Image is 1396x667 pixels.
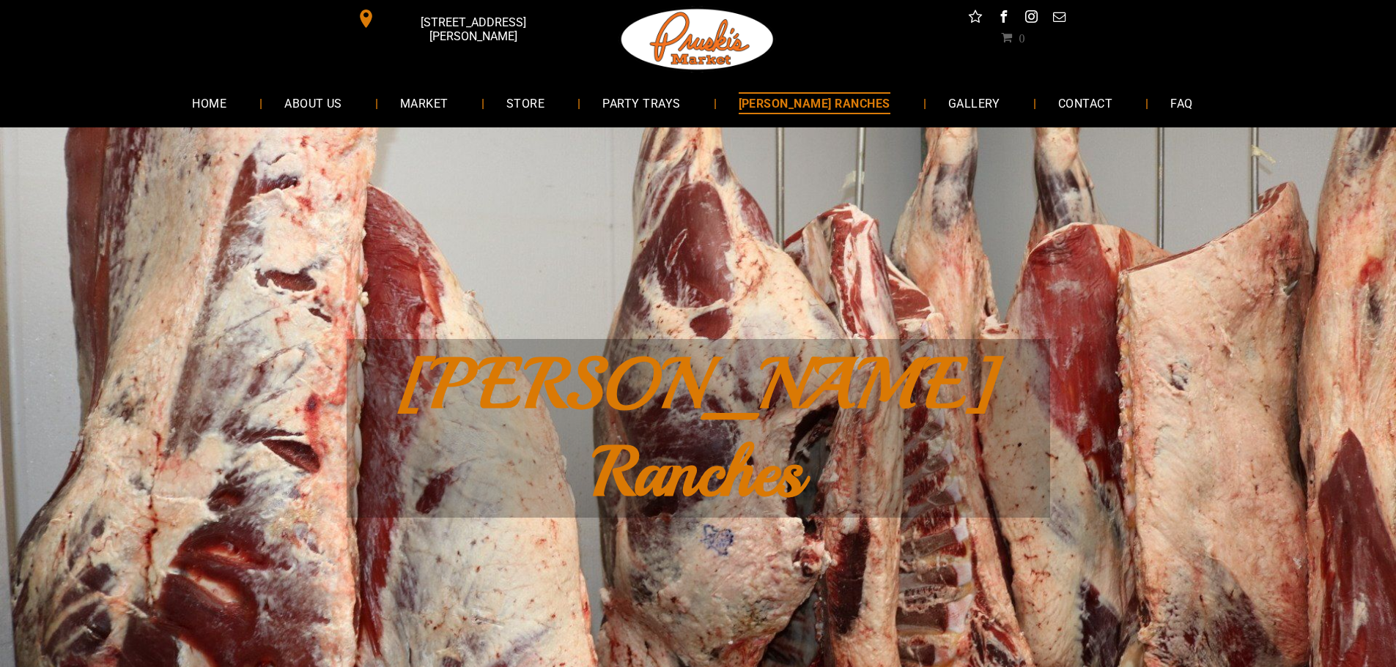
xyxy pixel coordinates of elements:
[717,83,912,122] a: [PERSON_NAME] RANCHES
[966,7,985,30] a: Social network
[398,340,998,516] span: [PERSON_NAME] Ranches
[347,7,571,30] a: [STREET_ADDRESS][PERSON_NAME]
[1036,83,1134,122] a: CONTACT
[1022,7,1041,30] a: instagram
[994,7,1013,30] a: facebook
[1049,7,1068,30] a: email
[378,83,470,122] a: MARKET
[262,83,364,122] a: ABOUT US
[1148,83,1214,122] a: FAQ
[926,83,1022,122] a: GALLERY
[378,8,567,51] span: [STREET_ADDRESS][PERSON_NAME]
[580,83,702,122] a: PARTY TRAYS
[1019,31,1024,43] span: 0
[484,83,566,122] a: STORE
[170,83,248,122] a: HOME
